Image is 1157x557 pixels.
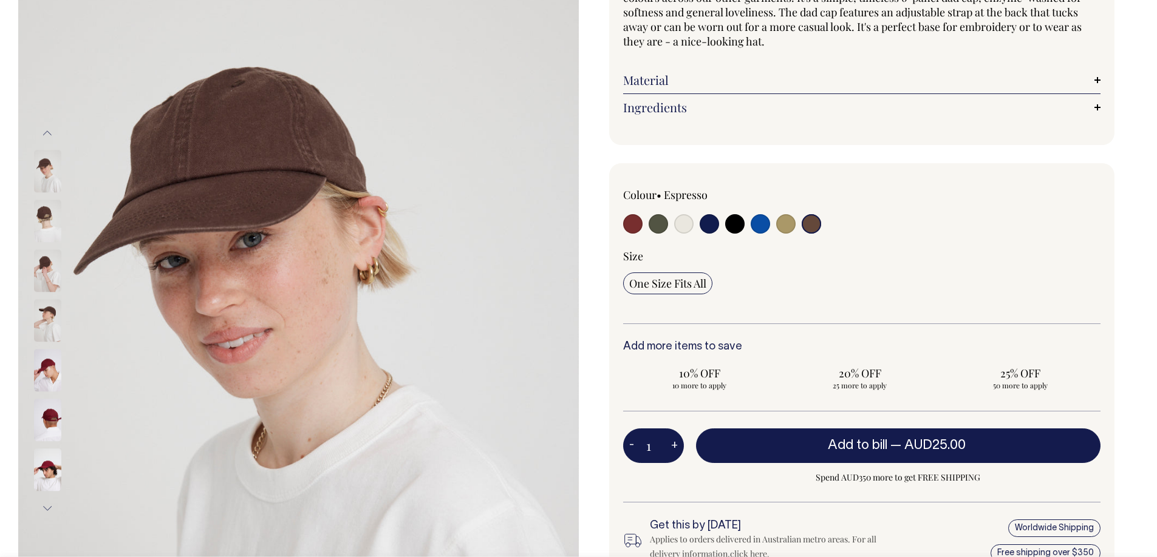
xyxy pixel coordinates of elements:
button: + [665,434,684,458]
span: Add to bill [828,439,887,451]
span: 10% OFF [629,366,770,380]
img: burgundy [34,399,61,442]
span: One Size Fits All [629,276,706,291]
div: Size [623,249,1101,263]
h6: Add more items to save [623,341,1101,353]
span: Spend AUD350 more to get FREE SHIPPING [696,470,1101,485]
span: 25 more to apply [790,380,930,390]
input: 20% OFF 25 more to apply [783,362,937,394]
span: AUD25.00 [904,439,966,451]
span: 50 more to apply [950,380,1091,390]
div: Colour [623,187,814,202]
span: 25% OFF [950,366,1091,380]
img: burgundy [34,449,61,491]
img: espresso [34,200,61,243]
button: Add to bill —AUD25.00 [696,428,1101,462]
input: 10% OFF 10 more to apply [623,362,776,394]
img: espresso [34,300,61,342]
span: • [657,187,661,202]
img: burgundy [34,349,61,392]
a: Ingredients [623,100,1101,115]
button: Previous [38,120,56,147]
button: - [623,434,640,458]
span: 10 more to apply [629,380,770,390]
span: — [890,439,969,451]
a: Material [623,73,1101,87]
img: espresso [34,250,61,292]
span: 20% OFF [790,366,930,380]
button: Next [38,495,56,522]
img: espresso [34,150,61,193]
input: 25% OFF 50 more to apply [944,362,1097,394]
input: One Size Fits All [623,272,712,294]
h6: Get this by [DATE] [650,520,884,532]
label: Espresso [664,187,708,202]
